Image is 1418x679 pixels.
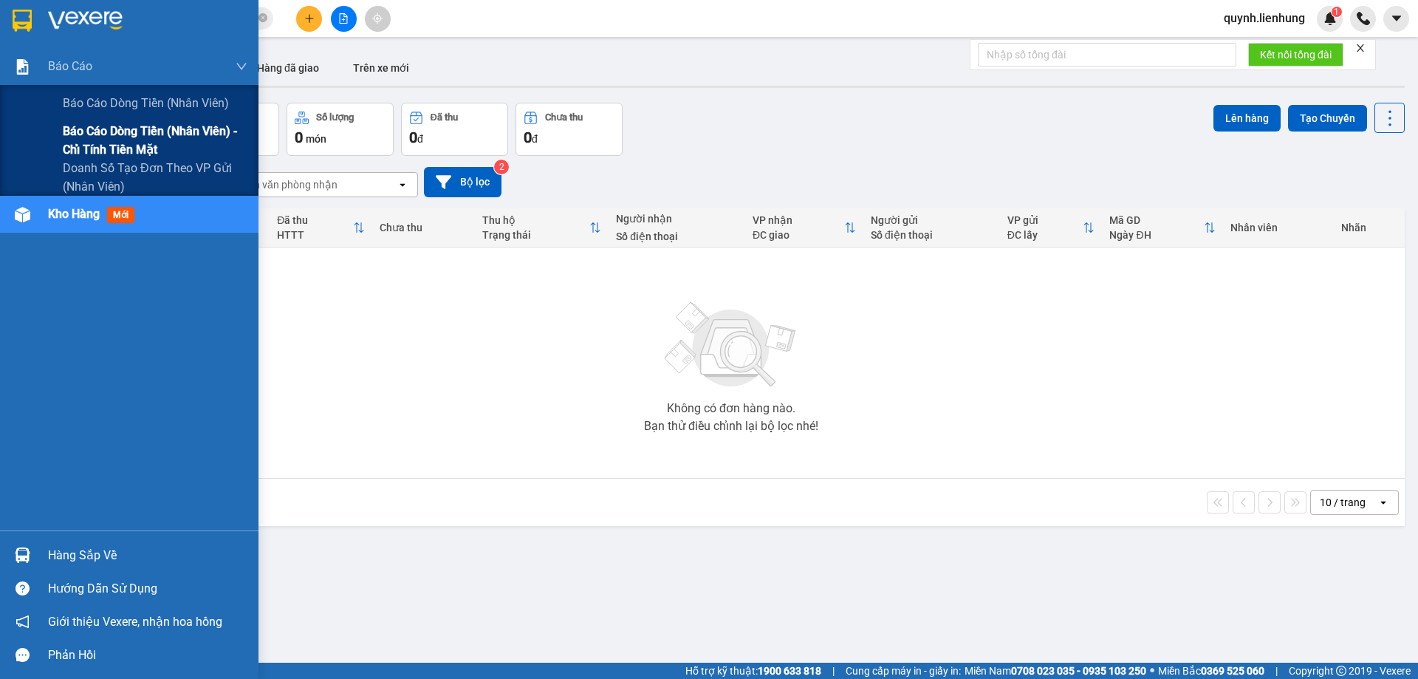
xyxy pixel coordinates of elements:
[1334,7,1339,17] span: 1
[424,167,501,197] button: Bộ lọc
[63,159,247,196] span: Doanh số tạo đơn theo VP gửi (nhân viên)
[15,59,30,75] img: solution-icon
[48,613,222,631] span: Giới thiệu Vexere, nhận hoa hồng
[287,103,394,156] button: Số lượng0món
[1109,229,1204,241] div: Ngày ĐH
[1357,12,1370,25] img: phone-icon
[475,208,609,248] th: Toggle SortBy
[1248,43,1343,66] button: Kết nối tổng đài
[1390,12,1403,25] span: caret-down
[1336,666,1346,676] span: copyright
[1332,7,1342,17] sup: 1
[236,61,247,72] span: down
[304,13,315,24] span: plus
[277,229,353,241] div: HTTT
[758,665,821,677] strong: 1900 633 818
[48,207,100,221] span: Kho hàng
[545,112,583,123] div: Chưa thu
[1212,9,1317,27] span: quynh.lienhung
[48,57,92,75] span: Báo cáo
[306,133,326,145] span: món
[13,10,32,32] img: logo-vxr
[48,545,247,567] div: Hàng sắp về
[15,547,30,563] img: warehouse-icon
[380,222,467,233] div: Chưa thu
[63,122,247,159] span: Báo cáo dòng tiền (nhân viên) - chỉ tính tiền mặt
[1150,668,1154,674] span: ⚪️
[1275,663,1278,679] span: |
[1201,665,1264,677] strong: 0369 525 060
[1007,214,1083,226] div: VP gửi
[277,214,353,226] div: Đã thu
[372,13,383,24] span: aim
[978,43,1236,66] input: Nhập số tổng đài
[667,403,795,414] div: Không có đơn hàng nào.
[685,663,821,679] span: Hỗ trợ kỹ thuật:
[63,94,229,112] span: Báo cáo dòng tiền (nhân viên)
[1109,214,1204,226] div: Mã GD
[1341,222,1397,233] div: Nhãn
[1323,12,1337,25] img: icon-new-feature
[1102,208,1223,248] th: Toggle SortBy
[494,160,509,174] sup: 2
[1007,229,1083,241] div: ĐC lấy
[1320,495,1366,510] div: 10 / trang
[365,6,391,32] button: aim
[1377,497,1389,508] svg: open
[524,129,532,146] span: 0
[1011,665,1146,677] strong: 0708 023 035 - 0935 103 250
[258,13,267,22] span: close-circle
[258,12,267,26] span: close-circle
[1158,663,1264,679] span: Miền Bắc
[965,663,1146,679] span: Miền Nam
[296,6,322,32] button: plus
[1000,208,1103,248] th: Toggle SortBy
[48,644,247,666] div: Phản hồi
[48,578,247,600] div: Hướng dẫn sử dụng
[331,6,357,32] button: file-add
[107,207,134,223] span: mới
[644,420,818,432] div: Bạn thử điều chỉnh lại bộ lọc nhé!
[409,129,417,146] span: 0
[16,615,30,629] span: notification
[532,133,538,145] span: đ
[15,207,30,222] img: warehouse-icon
[657,293,805,397] img: svg+xml;base64,PHN2ZyBjbGFzcz0ibGlzdC1wbHVnX19zdmciIHhtbG5zPSJodHRwOi8vd3d3LnczLm9yZy8yMDAwL3N2Zy...
[616,231,738,242] div: Số điện thoại
[871,229,993,241] div: Số điện thoại
[397,179,408,191] svg: open
[295,129,303,146] span: 0
[417,133,423,145] span: đ
[832,663,835,679] span: |
[1230,222,1326,233] div: Nhân viên
[482,229,589,241] div: Trạng thái
[431,112,458,123] div: Đã thu
[616,213,738,225] div: Người nhận
[270,208,372,248] th: Toggle SortBy
[353,62,409,74] span: Trên xe mới
[846,663,961,679] span: Cung cấp máy in - giấy in:
[236,177,338,192] div: Chọn văn phòng nhận
[482,214,589,226] div: Thu hộ
[401,103,508,156] button: Đã thu0đ
[245,50,331,86] button: Hàng đã giao
[745,208,863,248] th: Toggle SortBy
[1355,43,1366,53] span: close
[753,214,844,226] div: VP nhận
[16,648,30,662] span: message
[338,13,349,24] span: file-add
[1288,105,1367,132] button: Tạo Chuyến
[753,229,844,241] div: ĐC giao
[316,112,354,123] div: Số lượng
[516,103,623,156] button: Chưa thu0đ
[1383,6,1409,32] button: caret-down
[16,581,30,596] span: question-circle
[871,214,993,226] div: Người gửi
[1213,105,1281,132] button: Lên hàng
[1260,47,1332,63] span: Kết nối tổng đài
